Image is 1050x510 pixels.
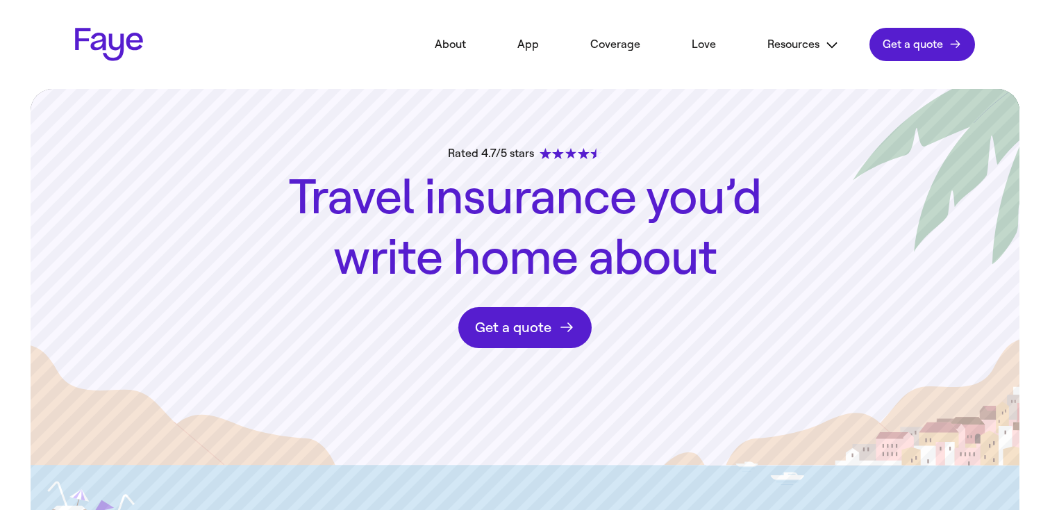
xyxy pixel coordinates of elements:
[414,29,487,60] a: About
[497,29,560,60] a: App
[458,307,592,348] a: Get a quote
[883,38,943,51] span: Get a quote
[747,29,860,60] button: Resources
[275,167,775,289] h1: Travel insurance you’d write home about
[448,145,602,162] div: Rated 4.7/5 stars
[569,29,661,60] a: Coverage
[75,28,143,61] a: Faye Logo
[671,29,737,60] a: Love
[475,319,551,336] span: Get a quote
[869,28,975,61] a: Get a quote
